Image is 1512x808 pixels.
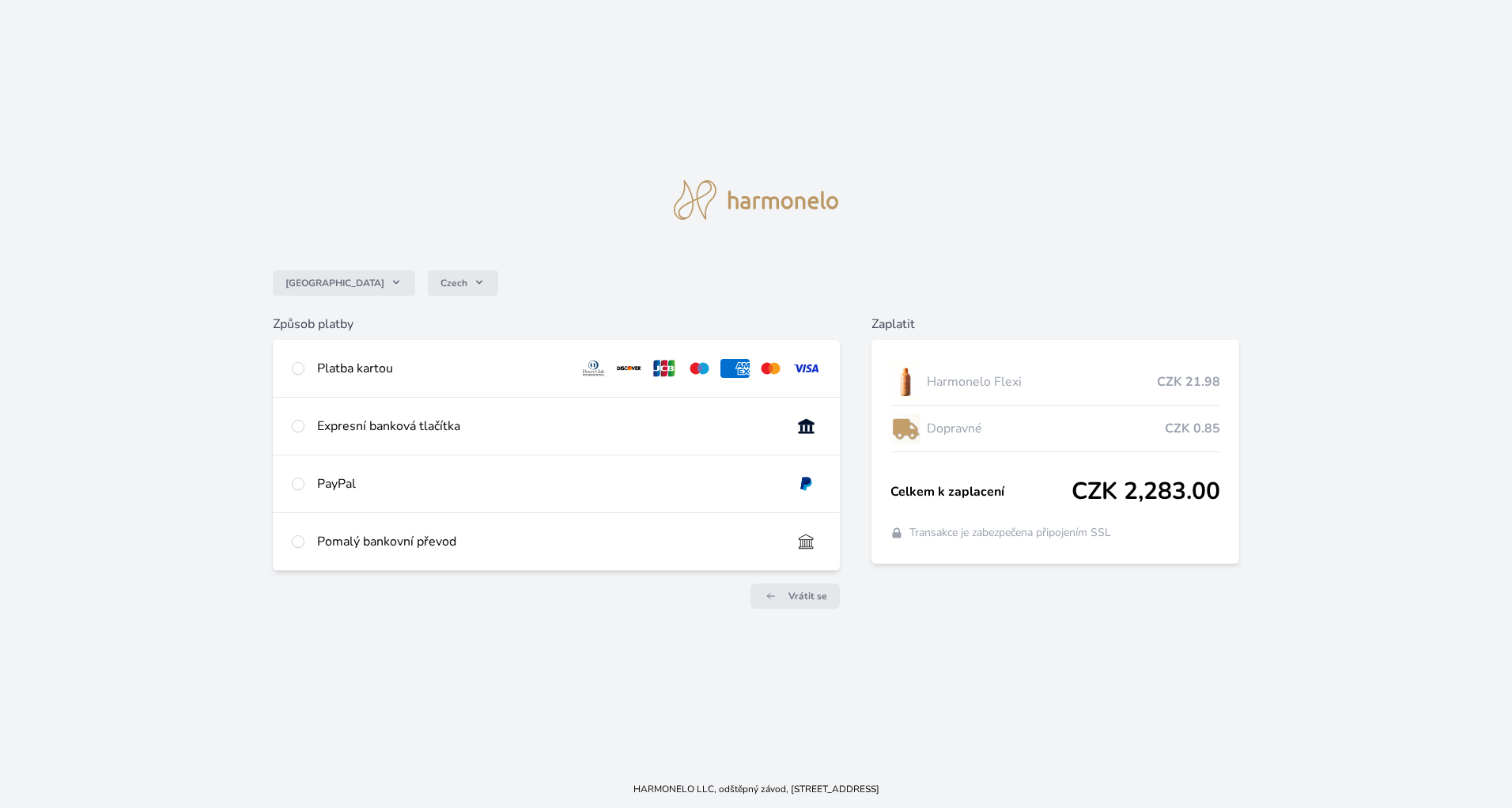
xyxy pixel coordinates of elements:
[756,359,785,378] img: mc.svg
[720,359,750,378] img: amex.svg
[890,362,920,402] img: CLEAN_FLEXI_se_stinem_x-hi_(1)-lo.jpg
[285,277,384,289] span: [GEOGRAPHIC_DATA]
[440,277,467,289] span: Czech
[317,417,779,436] div: Expresní banková tlačítka
[1165,419,1220,438] span: CZK 0.85
[273,270,415,296] button: [GEOGRAPHIC_DATA]
[273,315,840,334] h6: Způsob platby
[1072,478,1220,506] span: CZK 2,283.00
[317,474,779,493] div: PayPal
[792,359,821,378] img: visa.svg
[871,315,1239,334] h6: Zaplatit
[927,419,1165,438] span: Dopravné
[792,474,821,493] img: paypal.svg
[788,590,827,602] span: Vrátit se
[927,372,1157,391] span: Harmonelo Flexi
[674,180,838,220] img: logo.svg
[750,583,840,609] a: Vrátit se
[792,532,821,551] img: bankTransfer_IBAN.svg
[685,359,714,378] img: maestro.svg
[614,359,644,378] img: discover.svg
[909,525,1111,541] span: Transakce je zabezpečena připojením SSL
[317,359,565,378] div: Platba kartou
[650,359,679,378] img: jcb.svg
[579,359,608,378] img: diners.svg
[317,532,779,551] div: Pomalý bankovní převod
[792,417,821,436] img: onlineBanking_CZ.svg
[890,409,920,448] img: delivery-lo.png
[1157,372,1220,391] span: CZK 21.98
[890,482,1072,501] span: Celkem k zaplacení
[428,270,498,296] button: Czech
